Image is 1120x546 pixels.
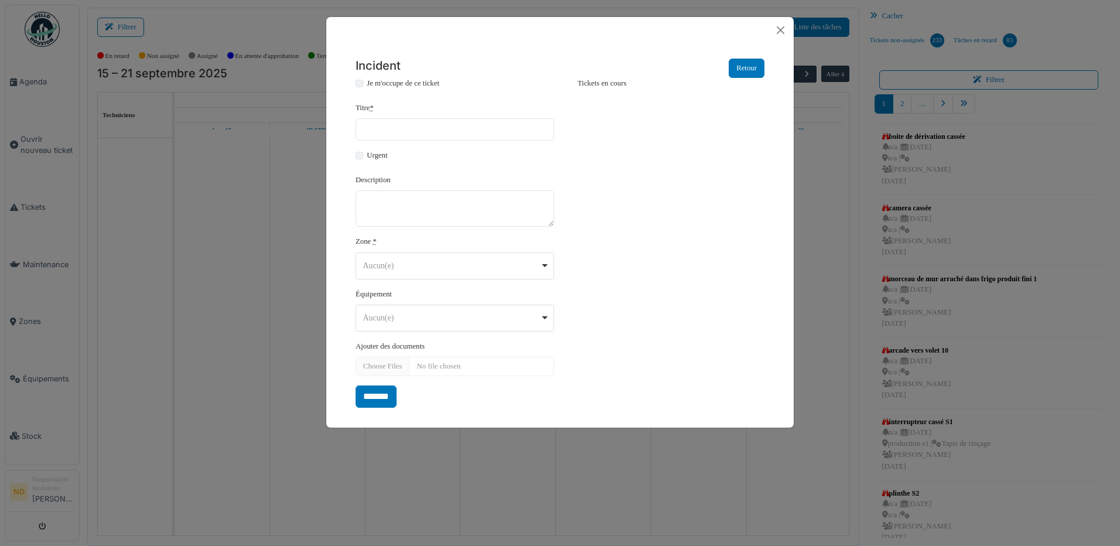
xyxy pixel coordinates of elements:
div: Aucun(e) [363,260,540,272]
label: Je m'occupe de ce ticket [367,78,439,89]
label: Zone [356,236,371,247]
label: Titre [356,103,374,114]
button: Close [772,22,789,39]
label: Urgent [367,150,387,161]
label: Équipement [356,289,392,300]
label: Ajouter des documents [356,341,425,352]
button: Retour [729,59,764,78]
label: Tickets en cours [566,78,764,89]
abbr: required [373,237,377,245]
label: Description [356,175,391,186]
div: Aucun(e) [363,312,540,324]
abbr: Requis [370,104,373,112]
h5: Incident [356,59,401,73]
